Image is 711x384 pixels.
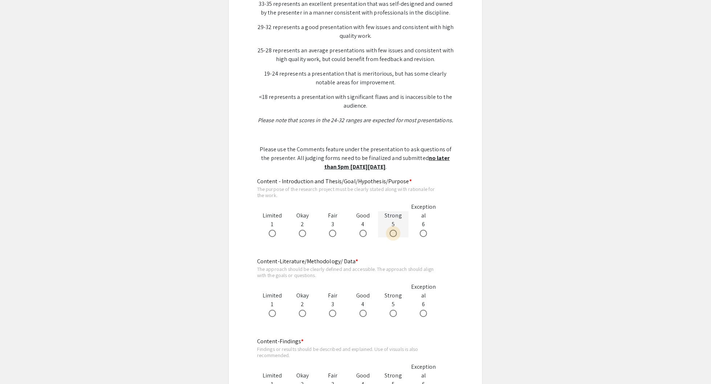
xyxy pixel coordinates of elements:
[378,291,408,300] div: Strong
[257,23,454,40] p: 29-32 represents a good presentation with few issues and consistent with high quality work.
[257,211,287,237] div: 1
[258,116,453,124] em: Please note that scores in the 24-32 ranges are expected for most presentations.
[257,257,358,265] mat-label: Content-Literature/Methodology/ Data
[287,371,317,380] div: Okay
[318,371,348,380] div: Fair
[257,69,454,87] p: 19-24 represents a presentation that is meritorious, but has some clearly notable areas for impro...
[348,211,378,237] div: 4
[257,93,454,110] p: <18 represents a presentation with significant flaws and is inaccessible to the audience.
[257,186,439,199] div: The purpose of the research project must be clearly stated along with rationale for the work.
[378,211,408,237] div: 5
[257,177,412,185] mat-label: Content - Introduction and Thesis/Goal/Hypothesis/Purpose
[378,291,408,317] div: 5
[409,203,439,220] div: Exceptional
[5,351,31,379] iframe: Chat
[260,145,451,162] span: Please use the Comments feature under the presentation to ask questions of the presenter. All jud...
[324,154,450,171] u: no later than 5pm [DATE][DATE]
[348,291,378,300] div: Good
[257,337,304,345] mat-label: Content-Findings
[409,283,439,300] div: Exceptional
[409,203,439,237] div: 6
[287,291,317,317] div: 2
[318,211,348,237] div: 3
[318,291,348,317] div: 3
[378,211,408,220] div: Strong
[287,291,317,300] div: Okay
[257,211,287,220] div: Limited
[386,163,387,171] span: .
[287,211,317,220] div: Okay
[257,46,454,64] p: 25-28 represents an average presentations with few issues and consistent with high quality work, ...
[378,371,408,380] div: Strong
[318,211,348,220] div: Fair
[257,291,287,317] div: 1
[257,371,287,380] div: Limited
[257,266,439,279] div: The approach should be clearly defined and accessible. The approach should align with the goals o...
[287,211,317,237] div: 2
[348,371,378,380] div: Good
[409,283,439,317] div: 6
[257,291,287,300] div: Limited
[348,291,378,317] div: 4
[257,346,439,359] div: Findings or results should be described and explained. Use of visuals is also recommended.
[409,363,439,380] div: Exceptional
[318,291,348,300] div: Fair
[348,211,378,220] div: Good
